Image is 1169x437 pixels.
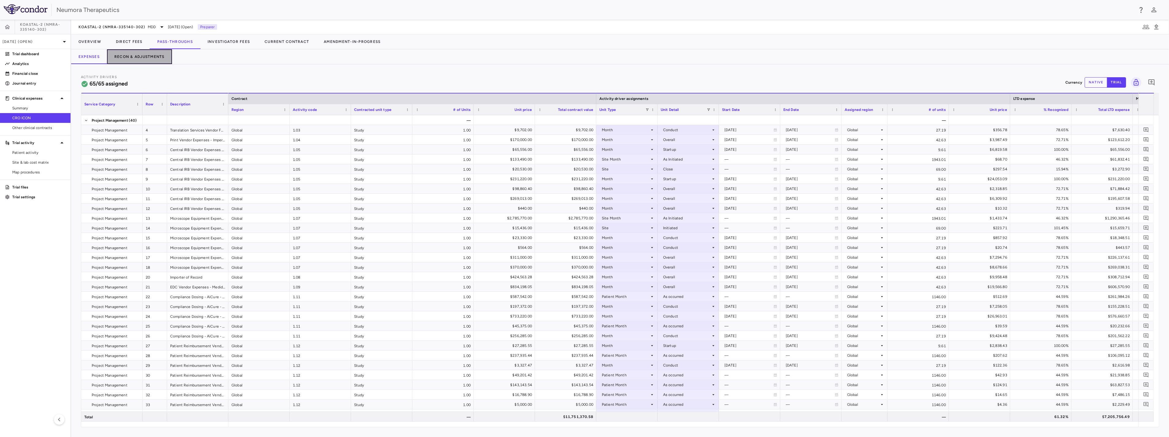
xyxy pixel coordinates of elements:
button: Add comment [1142,184,1150,193]
div: 1146.00 [888,390,949,399]
svg: Add comment [1143,362,1149,368]
svg: Add comment [1143,146,1149,152]
svg: Add comment [1143,401,1149,407]
svg: Add comment [1143,382,1149,388]
svg: Add comment [1143,156,1149,162]
div: Global [228,282,290,291]
button: Add comment [1142,214,1150,222]
div: Study [351,321,412,331]
div: Study [351,380,412,389]
div: 13 [143,213,167,223]
p: Clinical expenses [12,96,58,101]
div: 9.61 [888,341,949,350]
div: 1.12 [290,380,351,389]
div: Global [228,174,290,184]
span: KOASTAL-2 (NMRA-335140-302) [20,22,71,32]
div: 1146.00 [888,380,949,389]
div: 1.00 [412,282,474,291]
div: 32 [143,390,167,399]
div: 31 [143,380,167,389]
span: Map procedures [12,169,66,175]
div: 42.63 [888,262,949,272]
div: 1.12 [290,351,351,360]
div: Microscope Equipment Expenses - Quipment - Equipment Rental [167,213,228,223]
span: Site & lab cost matrix [12,160,66,165]
div: 1.05 [290,203,351,213]
button: Add comment [1142,243,1150,252]
div: 27.19 [888,125,949,135]
button: Add comment [1142,341,1150,350]
div: 1.11 [290,321,351,331]
div: 1.11 [290,331,351,340]
div: Print Vendor Expenses - Imperial [167,135,228,144]
div: Study [351,262,412,272]
div: 6 [143,145,167,154]
div: 1.12 [290,390,351,399]
svg: Add comment [1143,392,1149,397]
div: Microscope Equipment Expenses - Quipment - Logistics Estimations [167,262,228,272]
svg: Add comment [1143,245,1149,250]
div: 23 [143,302,167,311]
div: 26 [143,331,167,340]
div: Study [351,203,412,213]
div: 1.05 [290,194,351,203]
div: Patient Reimbursement Vendor Expense - Scout - PT Expense Reimbursement [167,380,228,389]
div: 1.12 [290,341,351,350]
button: Add comment [1142,332,1150,340]
span: CRO ICON [12,115,66,121]
button: Add comment [1142,292,1150,301]
div: 9.61 [888,409,949,419]
button: Add comment [1142,351,1150,359]
p: Trial activity [12,140,58,146]
button: Add comment [1142,381,1150,389]
div: 7 [143,154,167,164]
div: Patient Reimbursement Vendor Expense - Scout - PT Setup, Adminstrative, and Other Expenses [167,400,228,409]
div: 1.00 [412,370,474,380]
button: Add comment [1142,194,1150,203]
div: 1.00 [412,243,474,252]
div: Global [228,194,290,203]
div: Study [351,311,412,321]
button: Add comment [1146,77,1157,88]
div: 1.12 [290,400,351,409]
div: Central IRB Vendor Expenses - Advarra - Initial Review [167,145,228,154]
button: Add comment [1142,273,1150,281]
button: trial [1107,77,1126,88]
div: Global [228,233,290,242]
button: Add comment [1142,155,1150,163]
div: Study [351,125,412,135]
div: Global [228,262,290,272]
div: Global [228,243,290,252]
button: Add comment [1142,224,1150,232]
svg: Add comment [1143,294,1149,299]
div: Study [351,213,412,223]
div: 1.00 [412,174,474,184]
div: Central IRB Vendor Expenses - Advarra - Translation of Services [167,184,228,193]
button: Add comment [1142,126,1150,134]
svg: Add comment [1143,137,1149,142]
span: KOASTAL-2 (NMRA-335140-302) [78,25,145,29]
div: 1.07 [290,243,351,252]
div: 1.05 [290,154,351,164]
p: Analytics [12,61,66,66]
div: 1.00 [412,213,474,223]
svg: Add comment [1143,274,1149,280]
div: 1.08 [290,272,351,282]
svg: Add comment [1143,264,1149,270]
div: 29 [143,360,167,370]
div: 1.11 [290,292,351,301]
button: Recon & Adjustments [107,49,172,64]
button: Add comment [1142,361,1150,369]
div: — [412,115,474,125]
div: 18 [143,262,167,272]
div: 1.07 [290,223,351,233]
div: 69.00 [888,223,949,233]
div: 1.00 [412,223,474,233]
div: 1.00 [412,253,474,262]
div: Study [351,154,412,164]
div: 28 [143,351,167,360]
div: 69.00 [888,164,949,174]
div: 16 [143,243,167,252]
svg: Add comment [1143,186,1149,192]
div: Global [228,380,290,389]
